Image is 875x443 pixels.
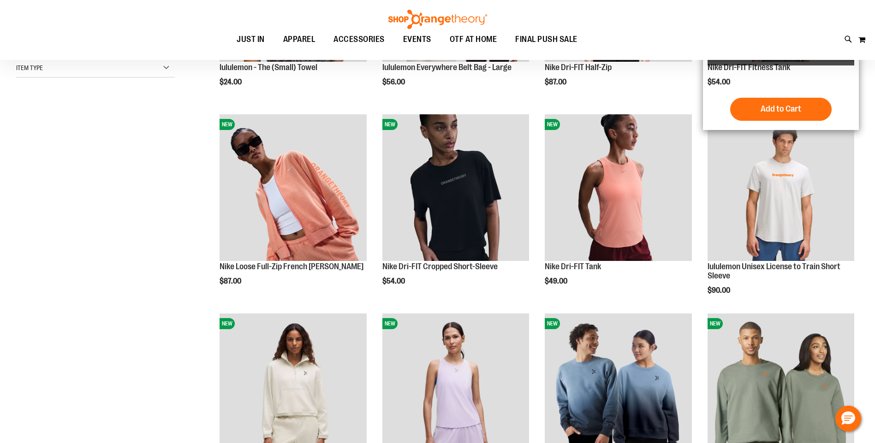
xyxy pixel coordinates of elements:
span: $56.00 [382,78,406,86]
span: $90.00 [708,286,732,295]
span: $54.00 [382,277,406,285]
a: lululemon Everywhere Belt Bag - Large [382,63,512,72]
a: lululemon - The (Small) Towel [220,63,317,72]
div: product [540,110,696,309]
div: product [215,110,371,309]
span: Add to Cart [761,104,801,114]
div: product [703,110,859,318]
span: NEW [220,119,235,130]
span: $54.00 [708,78,732,86]
a: OTF AT HOME [440,29,506,50]
a: ACCESSORIES [324,29,394,50]
a: Nike Loose Full-Zip French [PERSON_NAME] [220,262,363,271]
span: NEW [545,318,560,329]
span: $87.00 [545,78,568,86]
span: Item Type [16,64,43,71]
img: lululemon Unisex License to Train Short Sleeve [708,114,854,261]
img: Shop Orangetheory [387,10,488,29]
span: OTF AT HOME [450,29,497,50]
span: $87.00 [220,277,243,285]
img: Nike Dri-FIT Cropped Short-Sleeve [382,114,529,261]
a: Nike Dri-FIT Cropped Short-SleeveNEW [382,114,529,262]
span: NEW [708,318,723,329]
a: lululemon Unisex License to Train Short SleeveNEW [708,114,854,262]
span: NEW [382,318,398,329]
img: Nike Loose Full-Zip French Terry Hoodie [220,114,366,261]
a: Nike Dri-FIT Fitness Tank [708,63,790,72]
span: APPAREL [283,29,315,50]
span: NEW [545,119,560,130]
a: Nike Dri-FIT Tank [545,262,601,271]
span: NEW [220,318,235,329]
a: lululemon Unisex License to Train Short Sleeve [708,262,840,280]
span: ACCESSORIES [333,29,385,50]
button: Add to Cart [730,98,832,121]
a: Nike Dri-FIT Half-Zip [545,63,612,72]
a: EVENTS [394,29,440,50]
a: Nike Dri-FIT TankNEW [545,114,691,262]
a: Nike Dri-FIT Cropped Short-Sleeve [382,262,498,271]
span: JUST IN [237,29,265,50]
span: NEW [382,119,398,130]
span: $49.00 [545,277,569,285]
a: FINAL PUSH SALE [506,29,587,50]
span: $24.00 [220,78,243,86]
button: Hello, have a question? Let’s chat. [835,406,861,431]
a: Nike Loose Full-Zip French Terry HoodieNEW [220,114,366,262]
span: FINAL PUSH SALE [515,29,577,50]
div: product [378,110,534,309]
a: APPAREL [274,29,325,50]
span: EVENTS [403,29,431,50]
a: JUST IN [227,29,274,50]
img: Nike Dri-FIT Tank [545,114,691,261]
